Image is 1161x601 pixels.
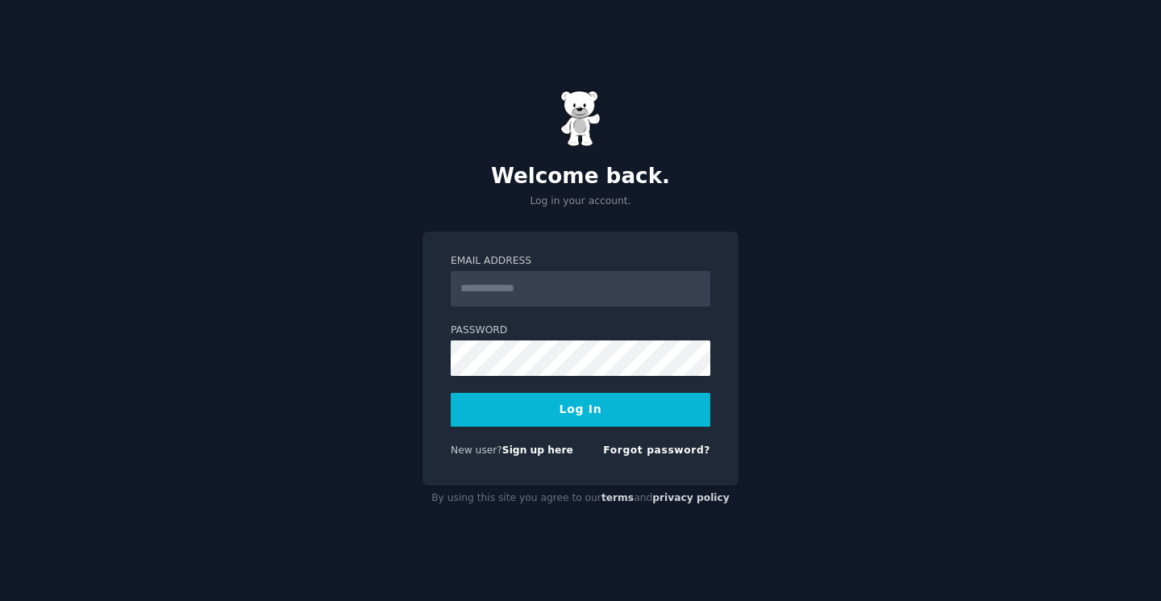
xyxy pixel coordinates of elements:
[603,444,710,456] a: Forgot password?
[502,444,573,456] a: Sign up here
[451,444,502,456] span: New user?
[451,393,710,427] button: Log In
[422,164,739,190] h2: Welcome back.
[560,90,601,147] img: Gummy Bear
[652,492,730,503] a: privacy policy
[422,486,739,511] div: By using this site you agree to our and
[422,194,739,209] p: Log in your account.
[451,254,710,269] label: Email Address
[601,492,634,503] a: terms
[451,323,710,338] label: Password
